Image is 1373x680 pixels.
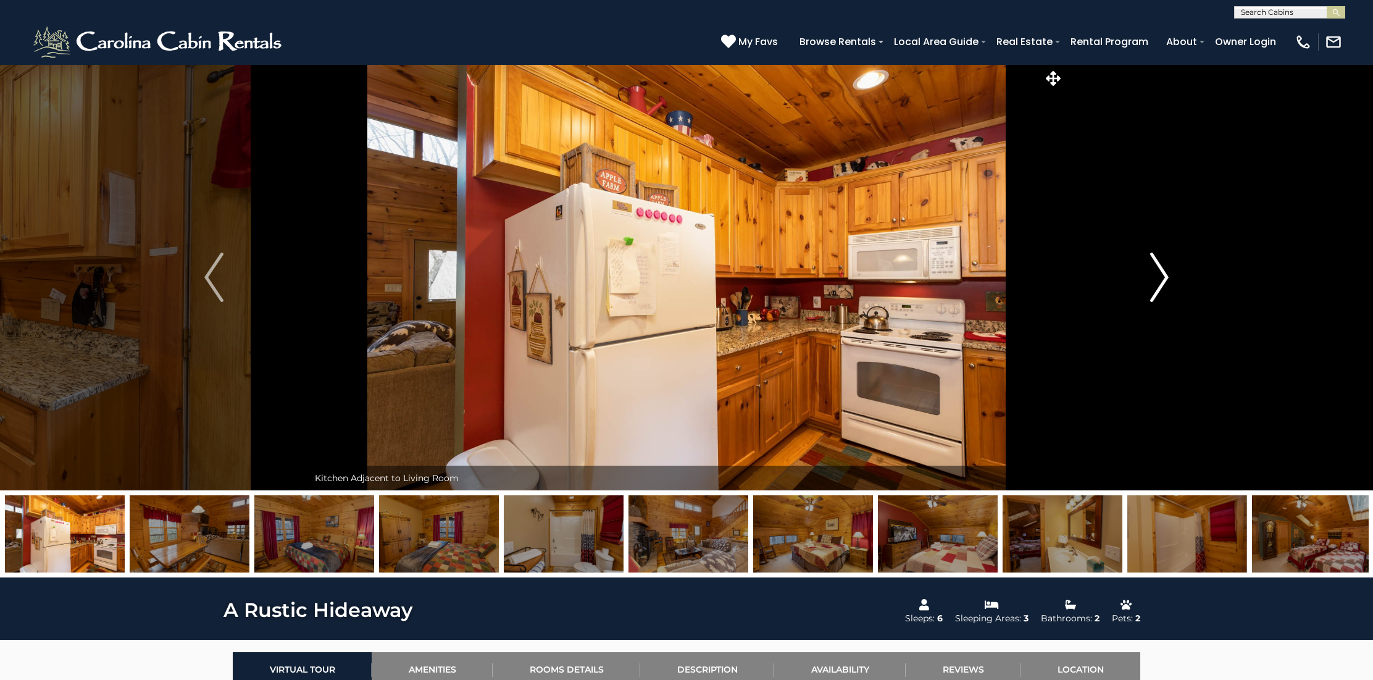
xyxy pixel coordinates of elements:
[1160,31,1203,52] a: About
[1127,495,1247,573] img: 163272680
[31,23,287,61] img: White-1-2.png
[1003,495,1122,573] img: 163272691
[1295,33,1312,51] img: phone-regular-white.png
[204,253,223,302] img: arrow
[1064,31,1154,52] a: Rental Program
[738,34,778,49] span: My Favs
[753,495,873,573] img: 163272689
[130,495,249,573] img: 163272697
[309,466,1064,490] div: Kitchen Adjacent to Living Room
[628,495,748,573] img: 163272698
[119,64,309,490] button: Previous
[254,495,374,573] img: 163272686
[721,34,781,50] a: My Favs
[878,495,998,573] img: 163272690
[5,495,125,573] img: 163272685
[1209,31,1282,52] a: Owner Login
[1150,253,1168,302] img: arrow
[1252,495,1372,573] img: 163272692
[793,31,882,52] a: Browse Rentals
[379,495,499,573] img: 163272687
[1325,33,1342,51] img: mail-regular-white.png
[1064,64,1254,490] button: Next
[504,495,624,573] img: 163272688
[888,31,985,52] a: Local Area Guide
[990,31,1059,52] a: Real Estate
